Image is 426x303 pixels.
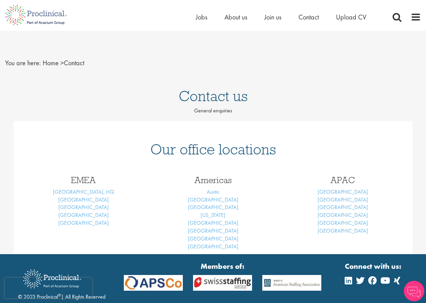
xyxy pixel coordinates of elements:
[224,13,247,22] a: About us
[18,264,105,301] div: © 2023 Proclinical | All Rights Reserved
[188,219,238,226] a: [GEOGRAPHIC_DATA]
[336,13,366,22] a: Upload CV
[43,58,59,67] a: breadcrumb link to Home
[58,204,109,211] a: [GEOGRAPHIC_DATA]
[283,176,402,184] h3: APAC
[24,142,402,157] h1: Our office locations
[207,188,219,195] a: Austin
[298,13,319,22] a: Contact
[119,275,188,291] img: APSCo
[196,13,207,22] a: Jobs
[153,176,273,184] h3: Americas
[24,176,143,184] h3: EMEA
[188,227,238,234] a: [GEOGRAPHIC_DATA]
[318,204,368,211] a: [GEOGRAPHIC_DATA]
[404,281,424,301] img: Chatbot
[58,196,109,203] a: [GEOGRAPHIC_DATA]
[264,13,281,22] a: Join us
[318,211,368,219] a: [GEOGRAPHIC_DATA]
[318,219,368,226] a: [GEOGRAPHIC_DATA]
[318,227,368,234] a: [GEOGRAPHIC_DATA]
[188,235,238,242] a: [GEOGRAPHIC_DATA]
[5,58,41,67] span: You are here:
[201,211,225,219] a: [US_STATE]
[5,278,92,298] iframe: reCAPTCHA
[60,58,64,67] span: >
[124,261,322,272] strong: Members of:
[188,204,238,211] a: [GEOGRAPHIC_DATA]
[188,196,238,203] a: [GEOGRAPHIC_DATA]
[43,58,84,67] span: Contact
[345,261,403,272] strong: Connect with us:
[257,275,326,291] img: APSCo
[188,243,238,250] a: [GEOGRAPHIC_DATA]
[318,196,368,203] a: [GEOGRAPHIC_DATA]
[318,188,368,195] a: [GEOGRAPHIC_DATA]
[53,188,114,195] a: [GEOGRAPHIC_DATA], HQ
[58,211,109,219] a: [GEOGRAPHIC_DATA]
[188,275,257,291] img: APSCo
[58,219,109,226] a: [GEOGRAPHIC_DATA]
[18,265,86,293] img: Proclinical Recruitment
